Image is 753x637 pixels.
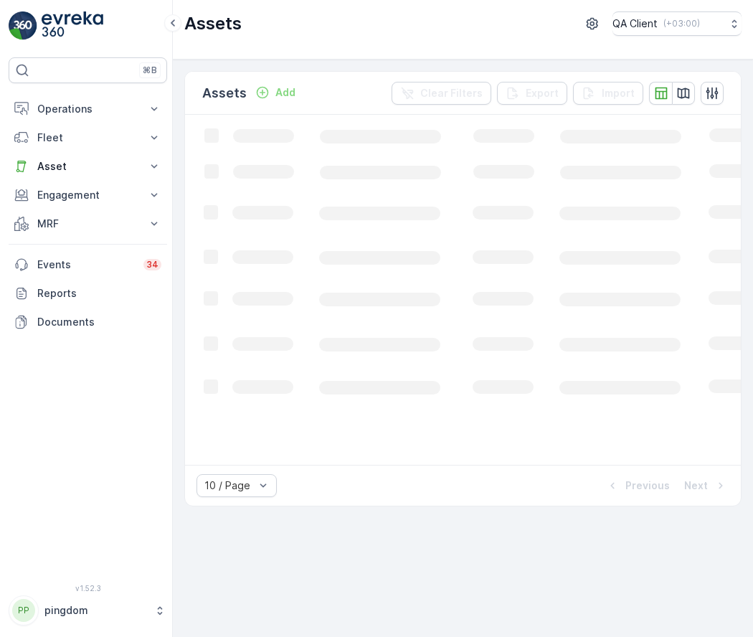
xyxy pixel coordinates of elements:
[143,65,157,76] p: ⌘B
[9,584,167,593] span: v 1.52.3
[42,11,103,40] img: logo_light-DOdMpM7g.png
[684,478,708,493] p: Next
[604,477,671,494] button: Previous
[37,102,138,116] p: Operations
[37,159,138,174] p: Asset
[44,603,147,618] p: pingdom
[612,11,742,36] button: QA Client(+03:00)
[9,152,167,181] button: Asset
[146,259,158,270] p: 34
[184,12,242,35] p: Assets
[9,11,37,40] img: logo
[202,83,247,103] p: Assets
[9,95,167,123] button: Operations
[37,217,138,231] p: MRF
[37,286,161,301] p: Reports
[420,86,483,100] p: Clear Filters
[37,188,138,202] p: Engagement
[526,86,559,100] p: Export
[392,82,491,105] button: Clear Filters
[250,84,301,101] button: Add
[612,16,658,31] p: QA Client
[37,131,138,145] p: Fleet
[275,85,295,100] p: Add
[9,123,167,152] button: Fleet
[602,86,635,100] p: Import
[37,258,135,272] p: Events
[683,477,729,494] button: Next
[663,18,700,29] p: ( +03:00 )
[37,315,161,329] p: Documents
[625,478,670,493] p: Previous
[9,595,167,626] button: PPpingdom
[573,82,643,105] button: Import
[9,308,167,336] a: Documents
[9,181,167,209] button: Engagement
[9,279,167,308] a: Reports
[497,82,567,105] button: Export
[9,209,167,238] button: MRF
[9,250,167,279] a: Events34
[12,599,35,622] div: PP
